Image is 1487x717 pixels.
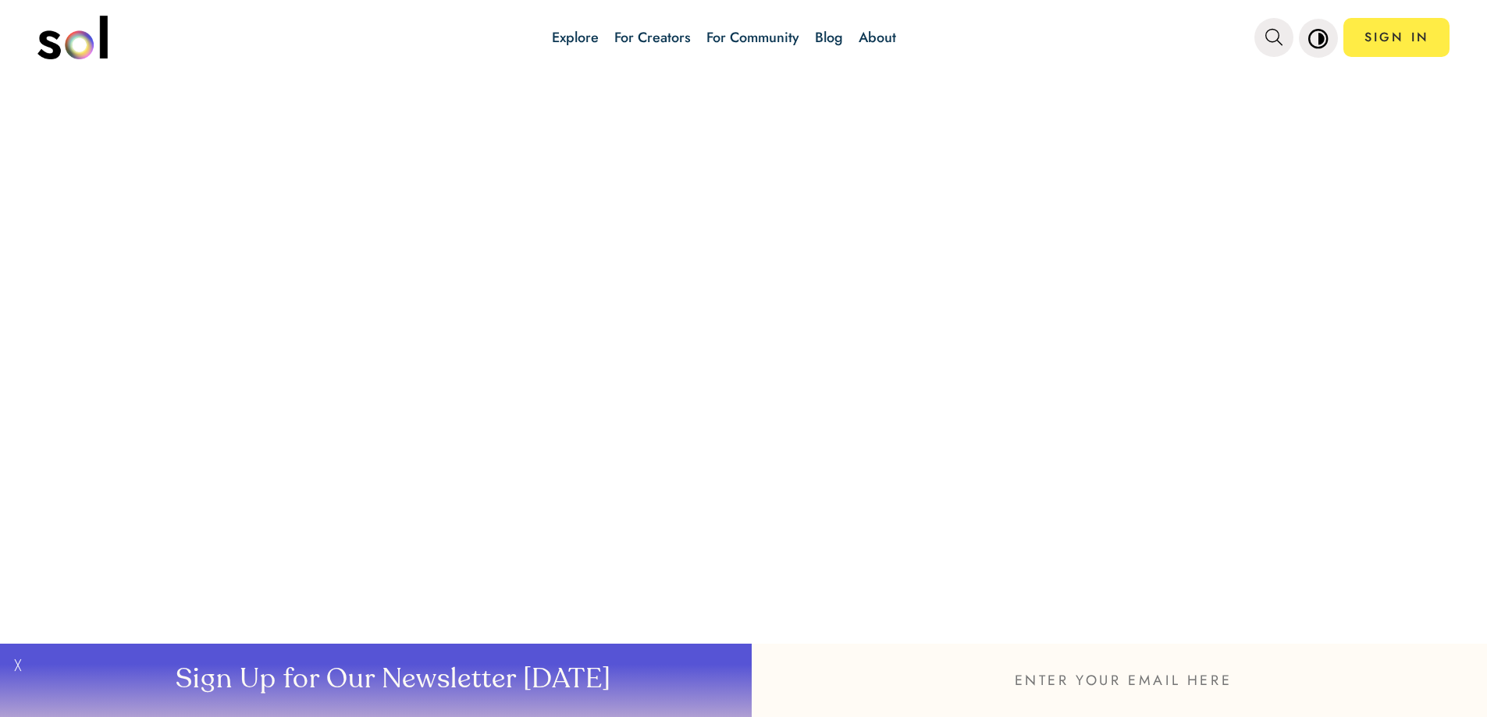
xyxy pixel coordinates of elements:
img: logo [37,16,108,59]
a: About [859,27,896,48]
input: ENTER YOUR EMAIL HERE [752,644,1487,717]
a: Blog [815,27,843,48]
a: For Community [706,27,799,48]
nav: main navigation [37,10,1450,65]
a: Explore [552,27,599,48]
a: SIGN IN [1343,18,1450,57]
a: For Creators [614,27,691,48]
button: Sign Up for Our Newsletter [DATE] [31,644,752,717]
